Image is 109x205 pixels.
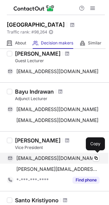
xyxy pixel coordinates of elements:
[15,197,59,204] div: Santo Kristiyono
[16,106,98,112] span: [EMAIL_ADDRESS][DOMAIN_NAME]
[88,40,102,46] span: Similar
[14,4,54,12] img: ContactOut v5.3.10
[7,30,47,35] span: Traffic rank: # 98,264
[15,50,61,57] div: [PERSON_NAME]
[15,88,54,95] div: Bayu Indrawan
[15,137,61,144] div: [PERSON_NAME]
[16,68,98,74] span: [EMAIL_ADDRESS][DOMAIN_NAME]
[15,58,105,64] div: Guest Lecturer
[15,96,105,102] div: Adjunct Lecturer
[16,155,98,161] span: [EMAIL_ADDRESS][DOMAIN_NAME]
[41,40,73,46] span: Decision makers
[16,166,99,172] span: [PERSON_NAME][EMAIL_ADDRESS][DOMAIN_NAME]
[15,40,26,46] span: About
[16,117,98,123] span: [EMAIL_ADDRESS][DOMAIN_NAME]
[73,177,99,183] button: Reveal Button
[15,145,105,151] div: Vice President
[7,20,65,29] h1: [GEOGRAPHIC_DATA]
